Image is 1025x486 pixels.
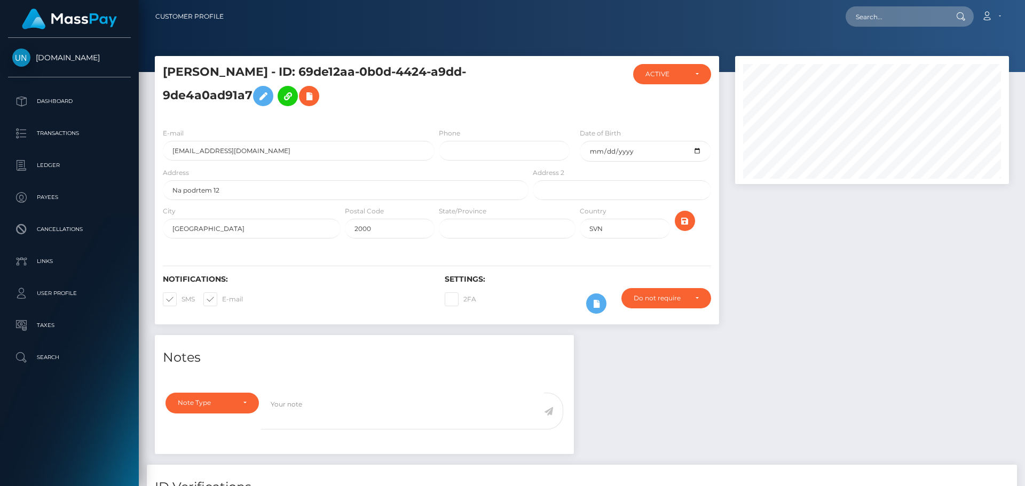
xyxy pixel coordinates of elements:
p: Taxes [12,317,127,333]
p: User Profile [12,285,127,301]
a: Dashboard [8,88,131,115]
img: MassPay Logo [22,9,117,29]
a: Search [8,344,131,371]
input: Search... [846,6,946,27]
label: Address 2 [533,168,564,178]
p: Dashboard [12,93,127,109]
p: Transactions [12,125,127,141]
a: Customer Profile [155,5,224,28]
p: Links [12,253,127,269]
a: Taxes [8,312,131,339]
p: Cancellations [12,221,127,237]
div: Note Type [178,399,234,407]
div: Do not require [634,294,687,302]
label: Date of Birth [580,129,621,138]
h5: [PERSON_NAME] - ID: 69de12aa-0b0d-4424-a9dd-9de4a0ad91a7 [163,64,523,111]
label: City [163,206,176,216]
div: ACTIVE [645,70,687,78]
label: SMS [163,292,195,306]
button: Do not require [621,288,711,308]
h4: Notes [163,348,566,367]
img: Unlockt.me [12,49,30,67]
a: Payees [8,184,131,211]
a: User Profile [8,280,131,307]
label: E-mail [203,292,243,306]
label: Address [163,168,189,178]
label: Country [580,206,606,216]
button: Note Type [165,393,259,413]
a: Transactions [8,120,131,147]
a: Ledger [8,152,131,179]
h6: Notifications: [163,275,429,284]
a: Links [8,248,131,275]
button: ACTIVE [633,64,711,84]
label: E-mail [163,129,184,138]
label: State/Province [439,206,486,216]
label: Phone [439,129,460,138]
label: 2FA [445,292,476,306]
h6: Settings: [445,275,711,284]
p: Ledger [12,157,127,173]
p: Payees [12,189,127,205]
p: Search [12,349,127,365]
a: Cancellations [8,216,131,243]
span: [DOMAIN_NAME] [8,53,131,62]
label: Postal Code [345,206,384,216]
